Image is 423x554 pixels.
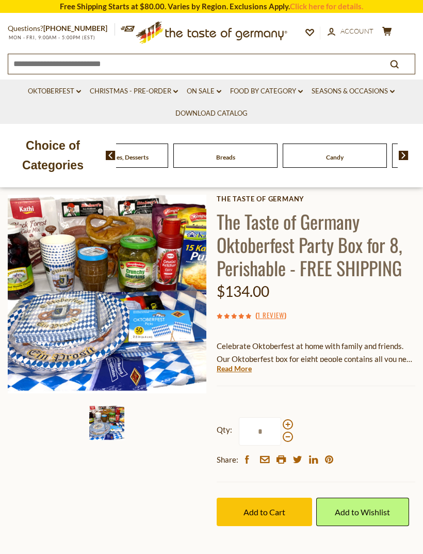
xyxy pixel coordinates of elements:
[230,86,303,97] a: Food By Category
[217,210,415,279] h1: The Taste of Germany Oktoberfest Party Box for 8, Perishable - FREE SHIPPING
[217,453,238,466] span: Share:
[90,86,178,97] a: Christmas - PRE-ORDER
[239,417,281,446] input: Qty:
[326,153,344,161] a: Candy
[216,153,235,161] a: Breads
[316,498,409,526] a: Add to Wishlist
[28,86,81,97] a: Oktoberfest
[89,405,124,440] img: The Taste of Germany Oktoberfest Party Box for 8, Perishable - FREE SHIPPING
[217,340,415,366] p: Celebrate Oktoberfest at home with family and friends. Our Oktoberfest box for eight people conta...
[340,27,373,35] span: Account
[187,86,221,97] a: On Sale
[217,363,252,374] a: Read More
[106,151,116,160] img: previous arrow
[290,2,363,11] a: Click here for details.
[8,22,115,35] p: Questions?
[257,310,284,321] a: 1 Review
[175,108,248,119] a: Download Catalog
[8,195,206,393] img: The Taste of Germany Oktoberfest Party Box for 8, Perishable - FREE SHIPPING
[399,151,409,160] img: next arrow
[312,86,395,97] a: Seasons & Occasions
[84,153,149,161] a: Baking, Cakes, Desserts
[217,195,415,203] a: The Taste of Germany
[217,498,312,526] button: Add to Cart
[8,35,95,40] span: MON - FRI, 9:00AM - 5:00PM (EST)
[217,423,232,436] strong: Qty:
[217,282,269,300] span: $134.00
[328,26,373,37] a: Account
[243,507,285,517] span: Add to Cart
[43,24,107,33] a: [PHONE_NUMBER]
[255,310,286,320] span: ( )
